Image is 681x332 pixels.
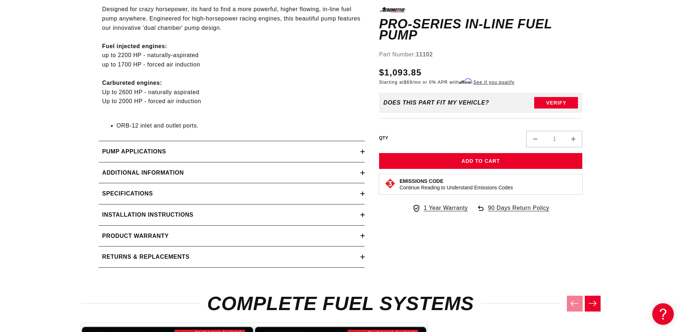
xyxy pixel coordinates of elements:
button: Previous slide [567,296,583,312]
summary: Specifications [99,183,365,204]
a: 90 Days Return Policy [476,203,549,220]
a: See if you qualify - Learn more about Affirm Financing (opens in modal) [474,80,515,85]
h2: Product warranty [102,231,169,241]
label: QTY [379,135,388,141]
summary: Product warranty [99,226,365,246]
h2: Pump Applications [102,147,166,156]
span: Affirm [459,79,472,84]
strong: Carbureted engines: [102,80,162,86]
h1: Pro-Series In-Line Fuel Pump [379,18,583,41]
button: Verify [534,97,578,109]
summary: Installation Instructions [99,204,365,225]
li: ORB-12 inlet and outlet ports. [117,121,361,130]
button: Add to Cart [379,153,583,169]
button: Next slide [585,296,601,312]
h2: Complete Fuel Systems [81,295,601,312]
a: 1 Year Warranty [412,203,468,213]
strong: Emissions Code [400,178,443,184]
div: Does This part fit My vehicle? [383,100,489,106]
p: Starting at /mo or 0% APR with . [379,79,514,86]
p: Continue Reading to Understand Emissions Codes [400,184,513,191]
div: Part Number: [379,50,583,59]
strong: 11102 [416,51,433,57]
h2: Returns & replacements [102,252,190,262]
button: Emissions CodeContinue Reading to Understand Emissions Codes [400,178,513,191]
span: $69 [404,80,412,85]
span: 90 Days Return Policy [488,203,549,220]
summary: Returns & replacements [99,246,365,267]
span: 1 Year Warranty [424,203,468,213]
h2: Installation Instructions [102,210,193,220]
span: $1,093.85 [379,66,421,79]
img: Emissions code [384,178,396,189]
summary: Pump Applications [99,141,365,162]
h2: Specifications [102,189,153,198]
summary: Additional information [99,162,365,183]
h2: Additional information [102,168,184,177]
strong: Fuel injected engines: [102,43,167,49]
